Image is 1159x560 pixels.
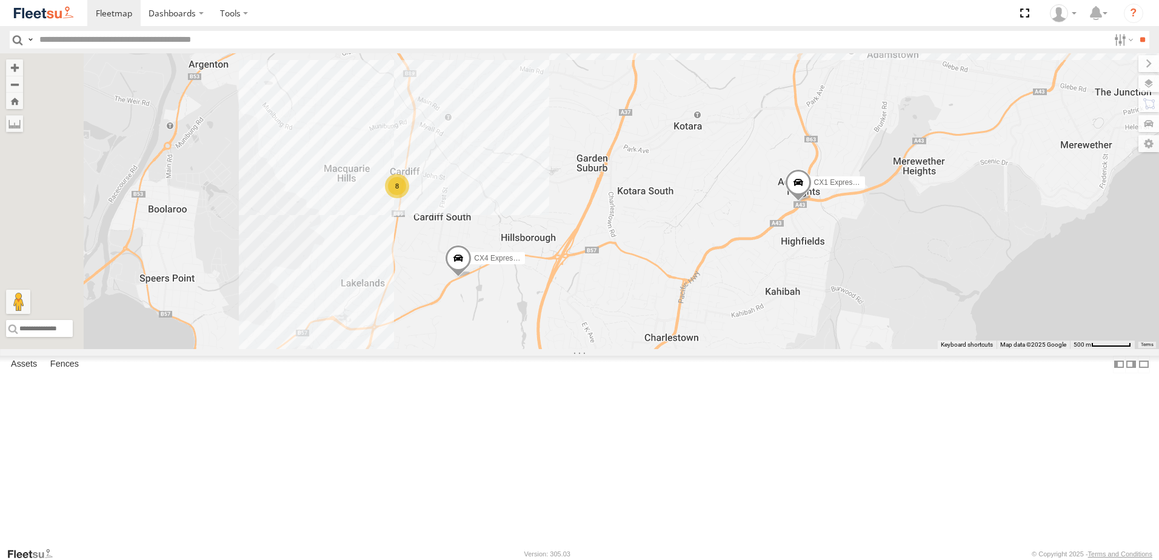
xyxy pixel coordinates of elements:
[814,178,870,187] span: CX1 Express Ute
[1125,356,1137,373] label: Dock Summary Table to the Right
[1113,356,1125,373] label: Dock Summary Table to the Left
[1032,550,1152,558] div: © Copyright 2025 -
[1046,4,1081,22] div: Oliver Lees
[1109,31,1135,48] label: Search Filter Options
[1074,341,1091,348] span: 500 m
[6,290,30,314] button: Drag Pegman onto the map to open Street View
[1138,356,1150,373] label: Hide Summary Table
[25,31,35,48] label: Search Query
[1138,135,1159,152] label: Map Settings
[6,93,23,109] button: Zoom Home
[7,548,62,560] a: Visit our Website
[1070,341,1135,349] button: Map Scale: 500 m per 62 pixels
[1141,342,1154,347] a: Terms
[1088,550,1152,558] a: Terms and Conditions
[6,59,23,76] button: Zoom in
[44,356,85,373] label: Fences
[12,5,75,21] img: fleetsu-logo-horizontal.svg
[1124,4,1143,23] i: ?
[385,174,409,198] div: 8
[5,356,43,373] label: Assets
[1000,341,1066,348] span: Map data ©2025 Google
[6,76,23,93] button: Zoom out
[474,255,530,263] span: CX4 Express Ute
[524,550,570,558] div: Version: 305.03
[6,115,23,132] label: Measure
[941,341,993,349] button: Keyboard shortcuts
